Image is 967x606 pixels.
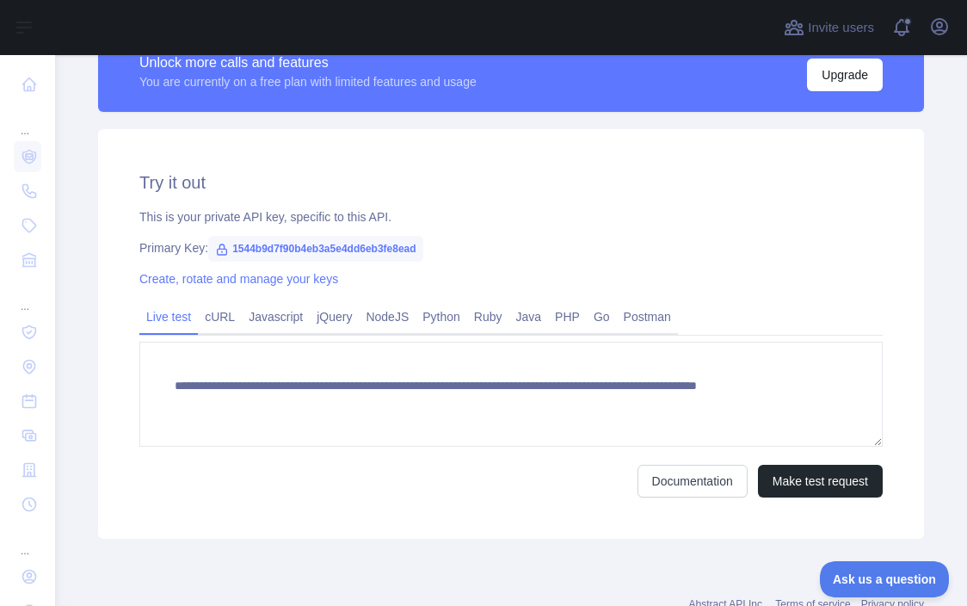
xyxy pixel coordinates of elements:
span: 1544b9d7f90b4eb3a5e4dd6eb3fe8ead [208,236,422,262]
iframe: Toggle Customer Support [820,561,950,597]
div: You are currently on a free plan with limited features and usage [139,73,477,90]
a: Live test [139,303,198,331]
div: ... [14,523,41,558]
div: Primary Key: [139,239,883,257]
a: NodeJS [359,303,416,331]
div: Unlock more calls and features [139,53,477,73]
a: Go [587,303,617,331]
a: Postman [617,303,678,331]
a: Javascript [242,303,310,331]
a: Ruby [467,303,509,331]
a: Java [509,303,549,331]
a: PHP [548,303,587,331]
div: ... [14,279,41,313]
a: Create, rotate and manage your keys [139,272,338,286]
a: Python [416,303,467,331]
a: jQuery [310,303,359,331]
div: ... [14,103,41,138]
span: Invite users [808,18,874,38]
h2: Try it out [139,170,883,195]
a: Documentation [637,465,748,498]
div: This is your private API key, specific to this API. [139,208,883,226]
button: Invite users [780,14,878,41]
a: cURL [198,303,242,331]
button: Upgrade [807,59,883,91]
button: Make test request [758,465,883,498]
